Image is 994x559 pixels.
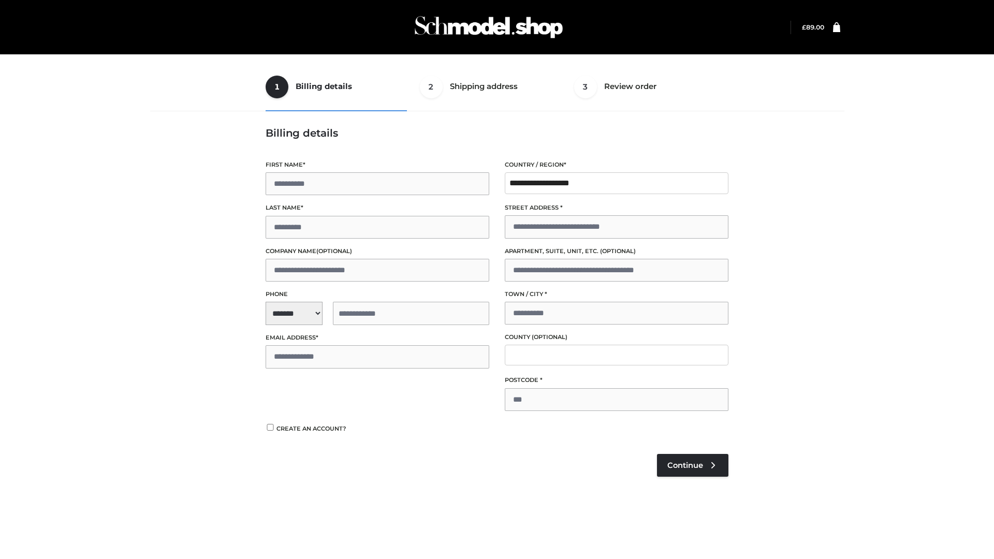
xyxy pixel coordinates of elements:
[411,7,566,48] img: Schmodel Admin 964
[802,23,824,31] bdi: 89.00
[266,424,275,431] input: Create an account?
[505,332,728,342] label: County
[266,160,489,170] label: First name
[505,203,728,213] label: Street address
[600,247,636,255] span: (optional)
[266,289,489,299] label: Phone
[505,160,728,170] label: Country / Region
[802,23,824,31] a: £89.00
[505,289,728,299] label: Town / City
[266,203,489,213] label: Last name
[276,425,346,432] span: Create an account?
[266,333,489,343] label: Email address
[266,127,728,139] h3: Billing details
[505,375,728,385] label: Postcode
[802,23,806,31] span: £
[532,333,567,341] span: (optional)
[266,246,489,256] label: Company name
[316,247,352,255] span: (optional)
[657,454,728,477] a: Continue
[667,461,703,470] span: Continue
[505,246,728,256] label: Apartment, suite, unit, etc.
